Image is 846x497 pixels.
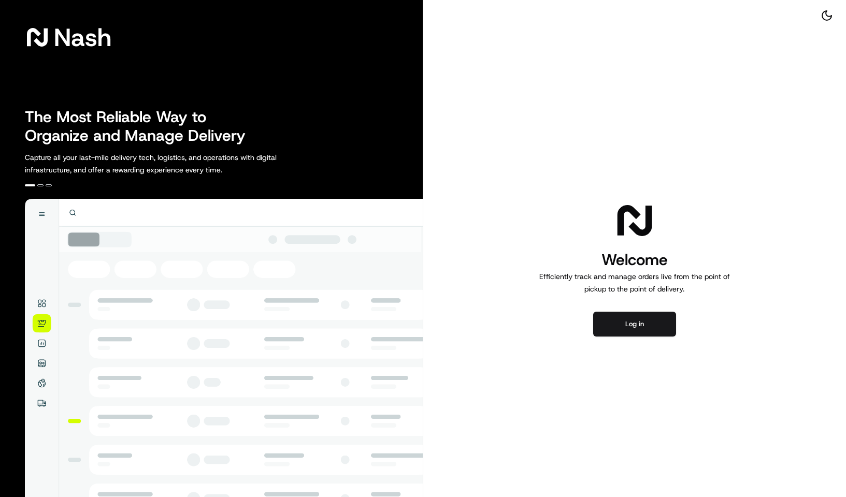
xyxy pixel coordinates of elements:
h2: The Most Reliable Way to Organize and Manage Delivery [25,108,257,145]
p: Efficiently track and manage orders live from the point of pickup to the point of delivery. [535,270,734,295]
button: Log in [593,312,676,337]
span: Nash [54,27,111,48]
h1: Welcome [535,250,734,270]
p: Capture all your last-mile delivery tech, logistics, and operations with digital infrastructure, ... [25,151,323,176]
